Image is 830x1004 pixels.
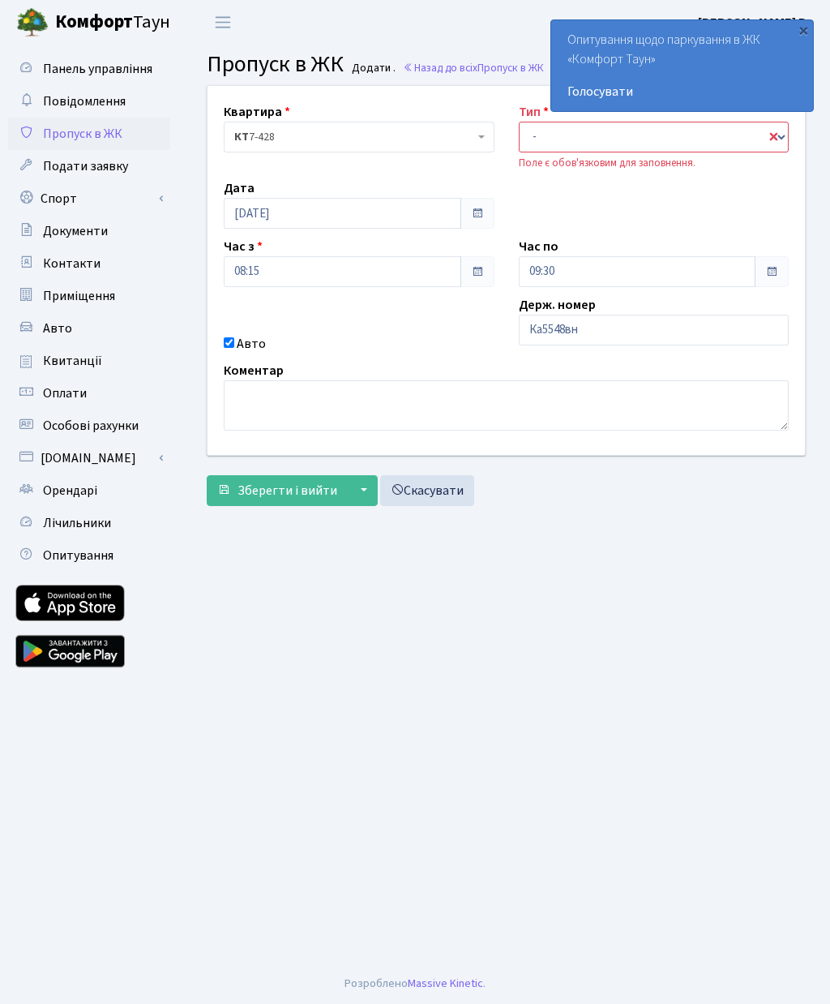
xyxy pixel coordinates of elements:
span: Опитування [43,547,113,564]
span: Орендарі [43,482,97,500]
a: [DOMAIN_NAME] [8,442,170,474]
button: Зберегти і вийти [207,475,348,506]
span: Таун [55,9,170,36]
a: Спорт [8,182,170,215]
span: Документи [43,222,108,240]
a: Massive Kinetic [408,975,483,992]
label: Коментар [224,361,284,380]
span: Оплати [43,384,87,402]
a: Контакти [8,247,170,280]
button: Переключити навігацію [203,9,243,36]
label: Тип [519,102,549,122]
span: Зберегти і вийти [237,482,337,500]
label: Час з [224,237,263,256]
a: Лічильники [8,507,170,539]
img: logo.png [16,6,49,39]
a: [PERSON_NAME] В. [698,13,811,32]
a: Особові рахунки [8,410,170,442]
label: Квартира [224,102,290,122]
span: <b>КТ</b>&nbsp;&nbsp;&nbsp;&nbsp;7-428 [234,129,474,145]
a: Скасувати [380,475,474,506]
span: Пропуск в ЖК [207,48,344,80]
a: Приміщення [8,280,170,312]
span: Повідомлення [43,92,126,110]
span: Подати заявку [43,157,128,175]
input: AA0001AA [519,315,789,345]
span: Авто [43,320,72,337]
b: Комфорт [55,9,133,35]
span: Квитанції [43,352,102,370]
a: Пропуск в ЖК [8,118,170,150]
a: Панель управління [8,53,170,85]
a: Подати заявку [8,150,170,182]
span: Приміщення [43,287,115,305]
span: <b>КТ</b>&nbsp;&nbsp;&nbsp;&nbsp;7-428 [224,122,494,152]
b: КТ [234,129,249,145]
b: [PERSON_NAME] В. [698,14,811,32]
span: Особові рахунки [43,417,139,435]
span: Панель управління [43,60,152,78]
label: Дата [224,178,255,198]
label: Час по [519,237,558,256]
a: Голосувати [567,82,797,101]
div: Розроблено . [344,975,486,993]
a: Авто [8,312,170,345]
a: Квитанції [8,345,170,377]
label: Держ. номер [519,295,596,315]
span: Пропуск в ЖК [43,125,122,143]
small: Додати . [349,62,396,75]
div: Опитування щодо паркування в ЖК «Комфорт Таун» [551,20,813,111]
span: Контакти [43,255,101,272]
a: Документи [8,215,170,247]
span: Лічильники [43,514,111,532]
a: Назад до всіхПропуск в ЖК [403,60,544,75]
a: Орендарі [8,474,170,507]
span: Пропуск в ЖК [477,60,544,75]
div: × [795,22,811,38]
a: Опитування [8,539,170,572]
a: Повідомлення [8,85,170,118]
label: Авто [237,334,266,354]
div: Поле є обов'язковим для заповнення. [519,156,789,171]
a: Оплати [8,377,170,410]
